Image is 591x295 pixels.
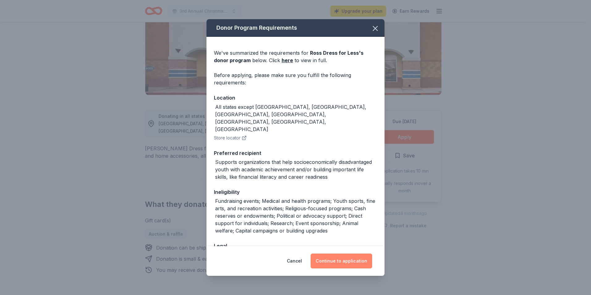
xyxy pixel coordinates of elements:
[214,94,377,102] div: Location
[215,103,377,133] div: All states except [GEOGRAPHIC_DATA], [GEOGRAPHIC_DATA], [GEOGRAPHIC_DATA], [GEOGRAPHIC_DATA], [GE...
[214,71,377,86] div: Before applying, please make sure you fulfill the following requirements:
[215,197,377,234] div: Fundraising events; Medical and health programs; Youth sports, fine arts, and recreation activiti...
[214,149,377,157] div: Preferred recipient
[311,254,372,268] button: Continue to application
[214,134,247,142] button: Store locator
[214,242,377,250] div: Legal
[282,57,293,64] a: here
[214,188,377,196] div: Ineligibility
[214,49,377,64] div: We've summarized the requirements for below. Click to view in full.
[215,158,377,181] div: Supports organizations that help socioeconomically disadvantaged youth with academic achievement ...
[287,254,302,268] button: Cancel
[206,19,385,37] div: Donor Program Requirements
